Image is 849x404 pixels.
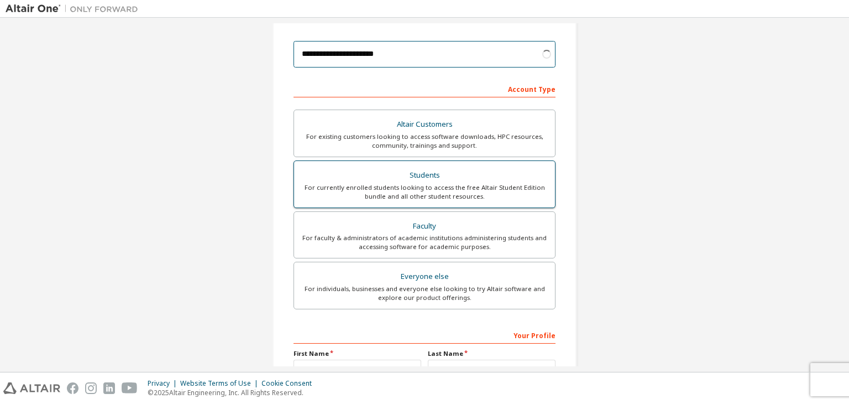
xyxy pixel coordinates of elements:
[301,117,548,132] div: Altair Customers
[148,379,180,388] div: Privacy
[301,132,548,150] div: For existing customers looking to access software downloads, HPC resources, community, trainings ...
[3,382,60,394] img: altair_logo.svg
[294,80,555,97] div: Account Type
[85,382,97,394] img: instagram.svg
[103,382,115,394] img: linkedin.svg
[301,219,548,234] div: Faculty
[122,382,138,394] img: youtube.svg
[294,349,421,358] label: First Name
[301,269,548,284] div: Everyone else
[301,168,548,183] div: Students
[148,388,318,397] p: © 2025 Altair Engineering, Inc. All Rights Reserved.
[301,234,548,251] div: For faculty & administrators of academic institutions administering students and accessing softwa...
[301,183,548,201] div: For currently enrolled students looking to access the free Altair Student Edition bundle and all ...
[180,379,261,388] div: Website Terms of Use
[261,379,318,388] div: Cookie Consent
[6,3,144,14] img: Altair One
[301,284,548,302] div: For individuals, businesses and everyone else looking to try Altair software and explore our prod...
[67,382,78,394] img: facebook.svg
[294,326,555,344] div: Your Profile
[428,349,555,358] label: Last Name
